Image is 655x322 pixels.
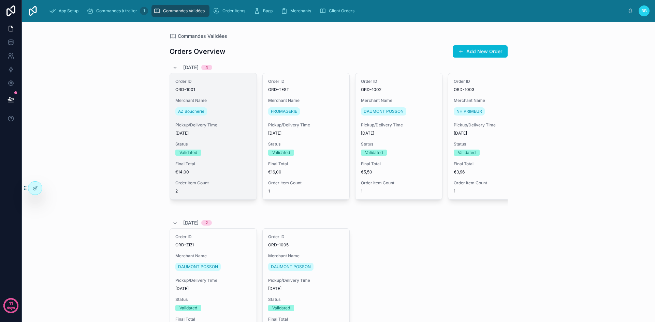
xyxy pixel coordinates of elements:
[175,161,251,167] span: Final Total
[205,220,208,226] div: 2
[361,131,437,136] span: [DATE]
[268,234,344,240] span: Order ID
[361,141,437,147] span: Status
[361,79,437,84] span: Order ID
[175,169,251,175] span: €14,00
[268,263,314,271] a: DAUMONT POSSON
[454,79,529,84] span: Order ID
[361,169,437,175] span: €5,50
[7,303,15,312] p: days
[170,33,227,40] a: Commandes Validées
[268,169,344,175] span: €16,00
[454,87,529,92] span: ORD-1003
[175,131,251,136] span: [DATE]
[175,98,251,103] span: Merchant Name
[178,33,227,40] span: Commandes Validées
[361,87,437,92] span: ORD-1002
[361,188,437,194] span: 1
[268,253,344,259] span: Merchant Name
[263,8,273,14] span: Bags
[268,297,344,302] span: Status
[179,150,197,156] div: Validated
[163,8,205,14] span: Commandes Validées
[453,45,508,58] button: Add New Order
[85,5,150,17] a: Commandes à traiter1
[179,305,197,311] div: Validated
[268,98,344,103] span: Merchant Name
[268,107,300,116] a: FROMAGERIE
[361,122,437,128] span: Pickup/Delivery Time
[211,5,250,17] a: Order Items
[279,5,316,17] a: Merchants
[44,3,628,18] div: scrollable content
[175,107,207,116] a: AZ Boucherie
[271,109,297,114] span: FROMAGERIE
[9,300,13,307] p: 11
[454,122,529,128] span: Pickup/Delivery Time
[361,180,437,186] span: Order Item Count
[448,73,535,200] a: Order IDORD-1003Merchant NameNH PRIMEURPickup/Delivery Time[DATE]StatusValidatedFinal Total€3,96O...
[454,98,529,103] span: Merchant Name
[268,317,344,322] span: Final Total
[268,180,344,186] span: Order Item Count
[175,317,251,322] span: Final Total
[268,131,344,136] span: [DATE]
[454,180,529,186] span: Order Item Count
[458,150,476,156] div: Validated
[290,8,311,14] span: Merchants
[268,87,344,92] span: ORD-TEST
[222,8,245,14] span: Order Items
[175,242,251,248] span: ORD-ZIZI
[205,65,208,70] div: 4
[361,107,406,116] a: DAUMONT POSSON
[96,8,137,14] span: Commandes à traiter
[175,141,251,147] span: Status
[361,98,437,103] span: Merchant Name
[454,169,529,175] span: €3,96
[175,263,221,271] a: DAUMONT POSSON
[355,73,442,200] a: Order IDORD-1002Merchant NameDAUMONT POSSONPickup/Delivery Time[DATE]StatusValidatedFinal Total€5...
[178,264,218,270] span: DAUMONT POSSON
[251,5,277,17] a: Bags
[271,264,311,270] span: DAUMONT POSSON
[268,141,344,147] span: Status
[364,109,404,114] span: DAUMONT POSSON
[27,5,38,16] img: App logo
[454,188,529,194] span: 1
[183,64,199,71] span: [DATE]
[454,131,529,136] span: [DATE]
[175,188,251,194] span: 2
[361,161,437,167] span: Final Total
[317,5,359,17] a: Client Orders
[456,109,482,114] span: NH PRIMEUR
[178,109,204,114] span: AZ Boucherie
[175,79,251,84] span: Order ID
[175,234,251,240] span: Order ID
[268,161,344,167] span: Final Total
[268,79,344,84] span: Order ID
[272,305,290,311] div: Validated
[641,8,647,14] span: BB
[175,87,251,92] span: ORD-1001
[365,150,383,156] div: Validated
[268,122,344,128] span: Pickup/Delivery Time
[268,278,344,283] span: Pickup/Delivery Time
[175,253,251,259] span: Merchant Name
[175,122,251,128] span: Pickup/Delivery Time
[268,286,344,291] span: [DATE]
[272,150,290,156] div: Validated
[454,161,529,167] span: Final Total
[175,297,251,302] span: Status
[268,242,344,248] span: ORD-1005
[183,219,199,226] span: [DATE]
[151,5,209,17] a: Commandes Validées
[170,73,257,200] a: Order IDORD-1001Merchant NameAZ BoucheriePickup/Delivery Time[DATE]StatusValidatedFinal Total€14,...
[454,107,485,116] a: NH PRIMEUR
[47,5,83,17] a: App Setup
[454,141,529,147] span: Status
[262,73,350,200] a: Order IDORD-TESTMerchant NameFROMAGERIEPickup/Delivery Time[DATE]StatusValidatedFinal Total€16,00...
[329,8,354,14] span: Client Orders
[175,180,251,186] span: Order Item Count
[268,188,344,194] span: 1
